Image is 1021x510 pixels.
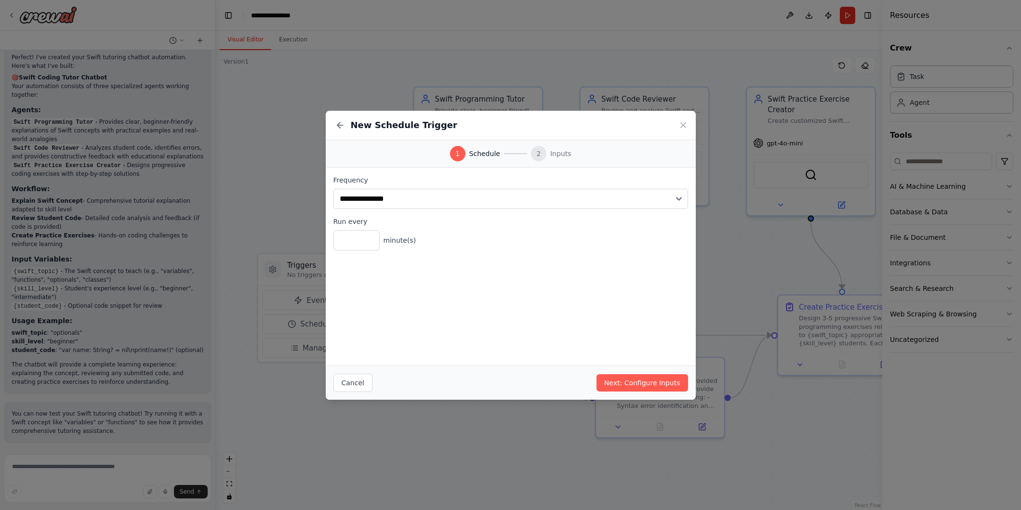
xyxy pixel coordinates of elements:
span: Schedule [469,149,500,158]
div: 2 [531,146,546,161]
span: minute(s) [384,235,416,245]
button: Next: Configure Inputs [597,374,688,392]
label: Run every [333,217,688,226]
label: Frequency [333,175,688,185]
span: Inputs [550,149,571,158]
div: 1 [450,146,465,161]
h2: New Schedule Trigger [351,118,457,132]
button: Cancel [333,374,372,392]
